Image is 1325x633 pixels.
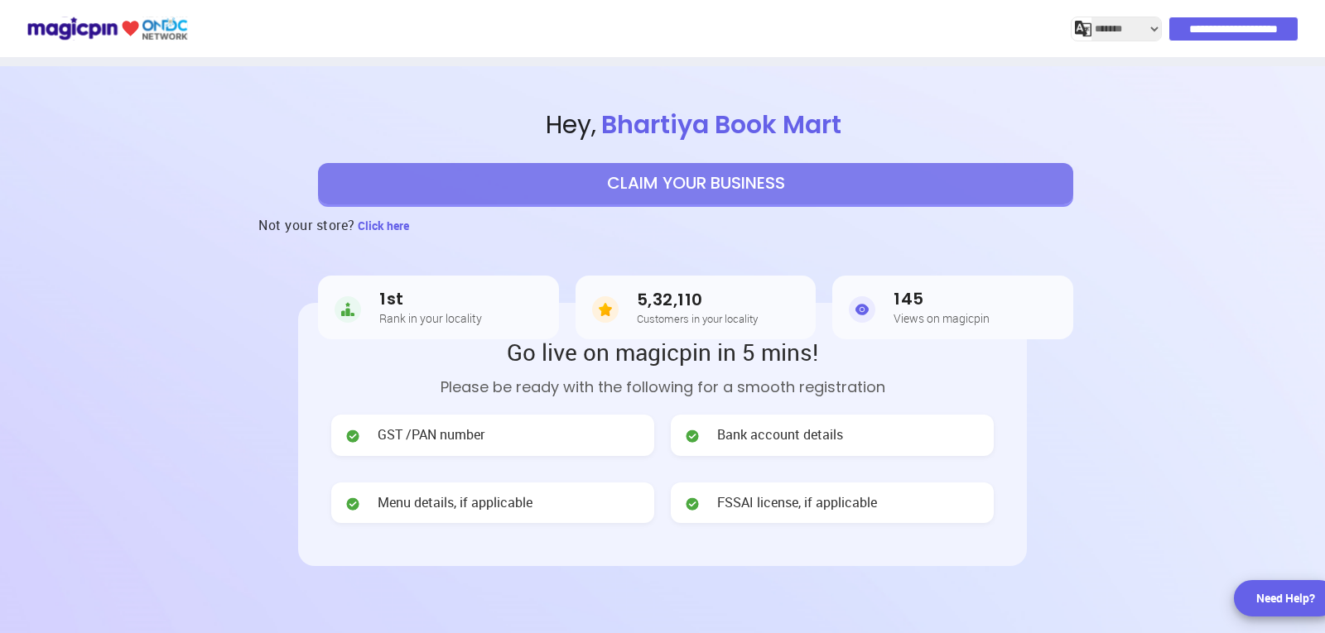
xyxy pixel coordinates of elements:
[379,290,482,309] h3: 1st
[637,313,758,324] h5: Customers in your locality
[592,293,619,326] img: Customers
[344,428,361,444] img: check
[684,428,701,444] img: check
[26,14,188,43] img: ondc-logo-new-small.8a59708e.svg
[335,293,361,326] img: Rank
[717,425,843,444] span: Bank account details
[684,496,701,512] img: check
[378,493,532,512] span: Menu details, if applicable
[258,204,355,246] h3: Not your store?
[849,293,875,326] img: Views
[894,312,990,324] h5: Views on magicpin
[717,493,877,512] span: FSSAI license, if applicable
[358,218,409,233] span: Click here
[378,425,484,444] span: GST /PAN number
[637,290,758,309] h3: 5,32,110
[331,336,994,367] h2: Go live on magicpin in 5 mins!
[344,496,361,512] img: check
[318,163,1073,204] button: CLAIM YOUR BUSINESS
[1256,590,1315,607] div: Need Help?
[66,108,1325,143] span: Hey ,
[331,376,994,398] p: Please be ready with the following for a smooth registration
[894,290,990,309] h3: 145
[379,312,482,324] h5: Rank in your locality
[596,107,846,142] span: Bhartiya Book Mart
[1075,21,1091,37] img: j2MGCQAAAABJRU5ErkJggg==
